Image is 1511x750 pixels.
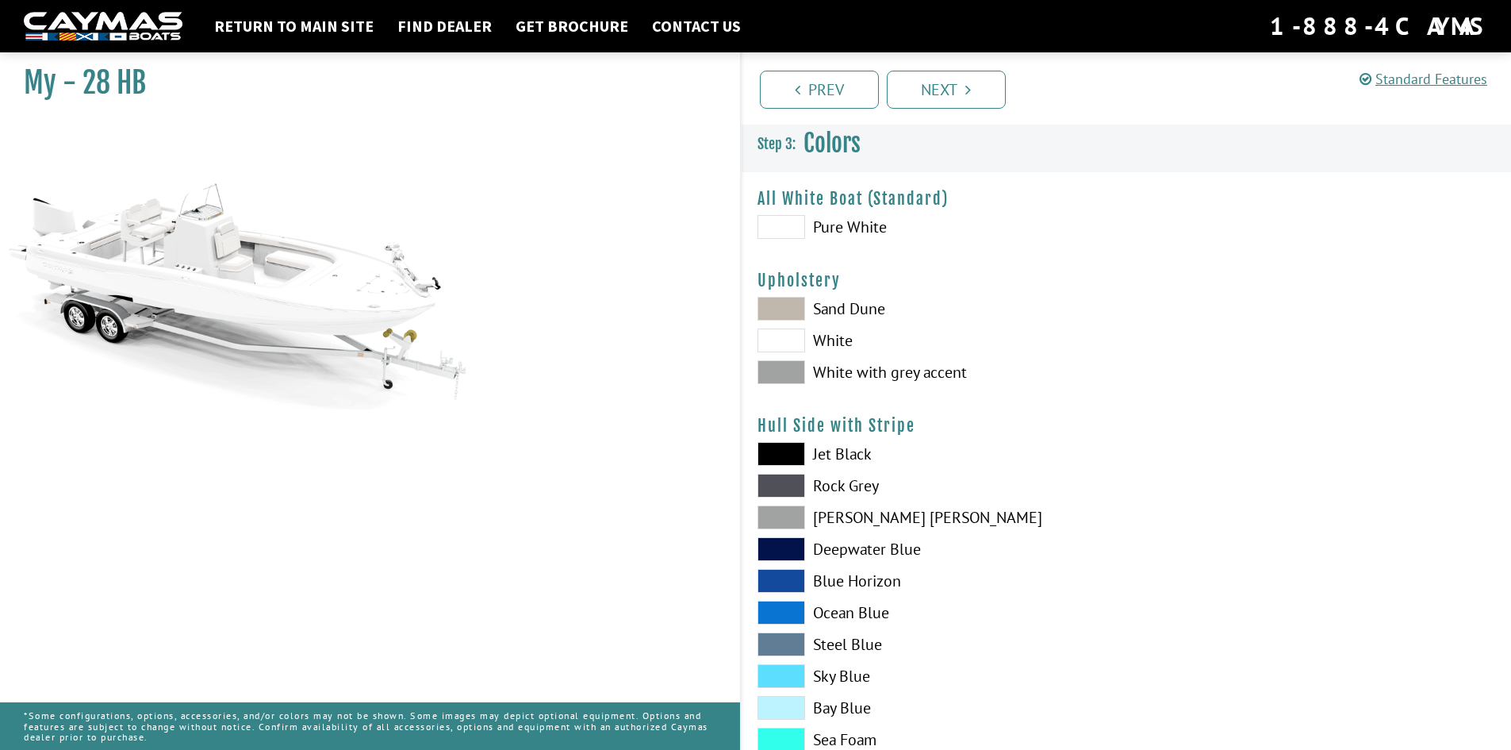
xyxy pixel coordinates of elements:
[757,569,1110,593] label: Blue Horizon
[757,297,1110,321] label: Sand Dune
[24,65,700,101] h1: My - 28 HB
[757,360,1110,384] label: White with grey accent
[757,696,1110,720] label: Bay Blue
[24,702,716,750] p: *Some configurations, options, accessories, and/or colors may not be shown. Some images may depic...
[760,71,879,109] a: Prev
[508,16,636,37] a: Get Brochure
[644,16,749,37] a: Contact Us
[757,664,1110,688] label: Sky Blue
[757,215,1110,239] label: Pure White
[206,16,382,37] a: Return to main site
[757,601,1110,625] label: Ocean Blue
[757,189,1496,209] h4: All White Boat (Standard)
[389,16,500,37] a: Find Dealer
[757,633,1110,656] label: Steel Blue
[757,329,1110,352] label: White
[1270,9,1487,44] div: 1-888-4CAYMAS
[757,271,1496,290] h4: Upholstery
[757,474,1110,498] label: Rock Grey
[757,442,1110,466] label: Jet Black
[757,506,1110,529] label: [PERSON_NAME] [PERSON_NAME]
[757,416,1496,436] h4: Hull Side with Stripe
[887,71,1006,109] a: Next
[24,12,182,41] img: white-logo-c9c8dbefe5ff5ceceb0f0178aa75bf4bb51f6bca0971e226c86eb53dfe498488.png
[757,537,1110,561] label: Deepwater Blue
[1360,70,1487,88] a: Standard Features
